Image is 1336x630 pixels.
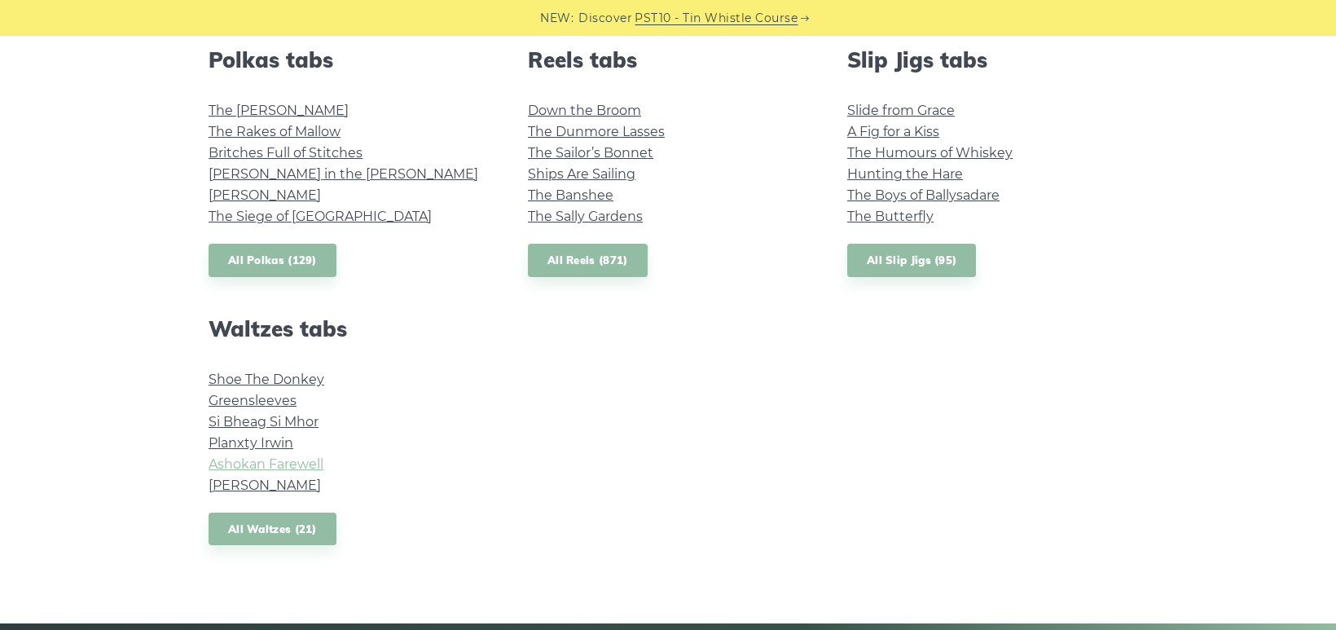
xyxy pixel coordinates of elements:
a: The Humours of Whiskey [847,145,1013,161]
a: The Sailor’s Bonnet [528,145,653,161]
a: The Butterfly [847,209,934,224]
span: Discover [579,9,633,28]
span: NEW: [541,9,574,28]
h2: Slip Jigs tabs [847,47,1127,73]
a: Ashokan Farewell [209,456,323,472]
a: The [PERSON_NAME] [209,103,349,118]
a: All Slip Jigs (95) [847,244,976,277]
h2: Reels tabs [528,47,808,73]
a: [PERSON_NAME] [209,187,321,203]
a: The Boys of Ballysadare [847,187,1000,203]
a: Down the Broom [528,103,641,118]
a: Ships Are Sailing [528,166,635,182]
a: Slide from Grace [847,103,955,118]
h2: Waltzes tabs [209,316,489,341]
a: [PERSON_NAME] [209,478,321,493]
a: [PERSON_NAME] in the [PERSON_NAME] [209,166,478,182]
a: The Sally Gardens [528,209,643,224]
a: PST10 - Tin Whistle Course [635,9,798,28]
a: The Siege of [GEOGRAPHIC_DATA] [209,209,432,224]
a: All Reels (871) [528,244,648,277]
a: Si­ Bheag Si­ Mhor [209,414,319,430]
a: Shoe The Donkey [209,372,324,387]
a: Britches Full of Stitches [209,145,363,161]
a: The Rakes of Mallow [209,124,341,139]
a: The Banshee [528,187,613,203]
a: Greensleeves [209,393,297,408]
a: All Polkas (129) [209,244,336,277]
h2: Polkas tabs [209,47,489,73]
a: A Fig for a Kiss [847,124,939,139]
a: Hunting the Hare [847,166,963,182]
a: Planxty Irwin [209,435,293,451]
a: The Dunmore Lasses [528,124,665,139]
a: All Waltzes (21) [209,513,336,546]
